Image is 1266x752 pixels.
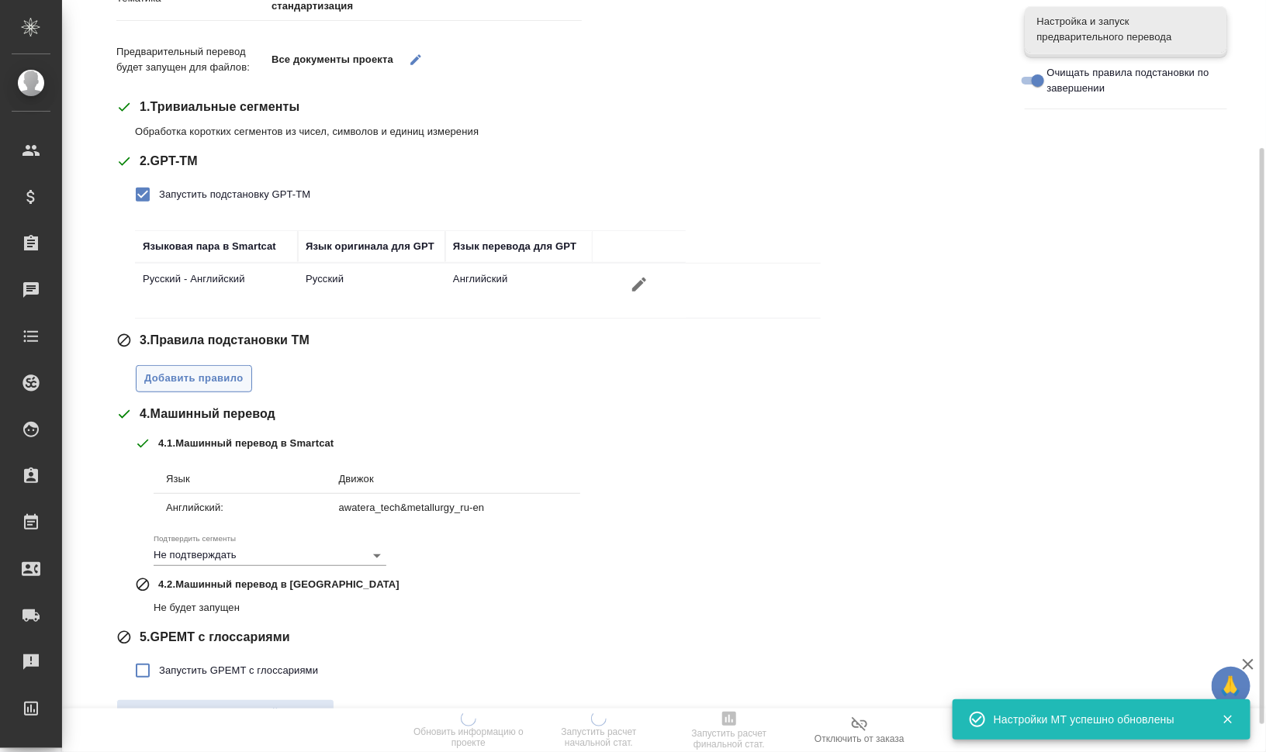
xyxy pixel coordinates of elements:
[366,545,388,567] button: Open
[116,99,132,115] svg: Этап будет запущен
[154,600,1001,616] p: Не будет запущен
[154,535,236,543] label: Подтвердить сегменты
[135,436,150,451] svg: Этап будет запущен
[1218,670,1244,702] span: 🙏
[994,712,1199,727] div: Настройки МТ успешно обновлены
[1025,6,1227,53] div: Настройка и запуск предварительного перевода
[664,709,794,752] button: Запустить расчет финальной стат.
[543,726,655,748] span: Запустить расчет начальной стат.
[140,152,198,171] span: 2 . GPT-ТМ
[272,52,393,67] p: Все документы проекта
[166,500,327,516] p: Английский:
[144,370,244,388] span: Добавить правило
[159,187,310,202] span: Запустить подстановку GPT-TM
[673,728,785,750] span: Запустить расчет финальной стат.
[136,365,252,392] button: Добавить правило
[298,264,445,318] td: Русский
[1212,712,1244,726] button: Закрыть
[453,239,576,254] div: Язык перевода для GPT
[445,264,593,318] td: Английский
[135,124,1001,140] p: Обработка коротких сегментов из чисел, символов и единиц измерения
[116,699,334,726] button: Запустить предварительный перевод
[794,709,925,752] button: Отключить от заказа
[140,628,290,647] span: 5 . GPEMT с глоссариями
[140,98,299,116] span: 1 . Тривиальные сегменты
[339,471,568,487] p: Движок
[116,333,132,348] svg: Этап не будет запущен
[116,406,132,422] svg: Этап будет запущен
[158,577,400,592] p: 4 . 2 . Машинный перевод в [GEOGRAPHIC_DATA]
[413,726,524,748] span: Обновить информацию о проекте
[1212,667,1250,705] button: 🙏
[626,271,652,298] button: Редактировать
[159,663,318,678] span: Запустить GPEMT с глоссариями
[135,577,150,592] svg: Этап не будет запущен
[158,436,334,451] p: 4 . 1 . Машинный перевод в Smartcat
[140,405,275,423] span: 4 . Машинный перевод
[135,264,298,318] td: Русский - Английский
[339,500,568,516] p: awatera_tech&metallurgy_ru-en
[1037,14,1215,45] span: Настройка и запуск предварительного перевода
[815,733,905,744] span: Отключить от заказа
[140,331,310,350] span: 3 . Правила подстановки TM
[403,709,534,752] button: Обновить информацию о проекте
[534,709,664,752] button: Запустить расчет начальной стат.
[116,154,132,169] svg: Этап будет запущен
[166,471,327,487] p: Язык
[125,704,326,722] span: Запустить предварительный перевод
[116,630,132,645] svg: Этап не будет запущен
[1047,65,1216,96] span: Очищать правила подстановки по завершении
[143,239,276,254] div: Языковая пара в Smartcat
[306,239,434,254] div: Язык оригинала для GPT
[116,44,272,75] p: Предварительный перевод будет запущен для файлов:
[400,43,432,75] button: Выбрать файлы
